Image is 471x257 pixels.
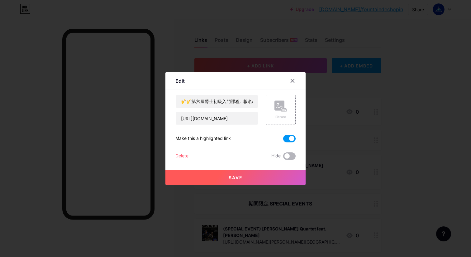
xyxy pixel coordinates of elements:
[175,152,188,160] div: Delete
[229,175,243,180] span: Save
[165,170,306,185] button: Save
[176,95,258,108] input: Title
[175,135,231,142] div: Make this a highlighted link
[274,115,287,119] div: Picture
[271,152,281,160] span: Hide
[175,77,185,85] div: Edit
[176,112,258,125] input: URL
